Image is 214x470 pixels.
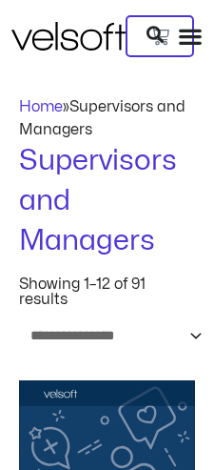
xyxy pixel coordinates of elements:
[11,22,126,51] img: Velsoft Training Materials
[19,141,195,261] h1: Supervisors and Managers
[19,99,63,114] a: Home
[19,99,185,137] span: »
[19,99,185,137] span: Supervisors and Managers
[19,322,204,350] select: Shop order
[19,276,195,307] p: Showing 1–12 of 91 results
[178,24,203,49] div: Menu Toggle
